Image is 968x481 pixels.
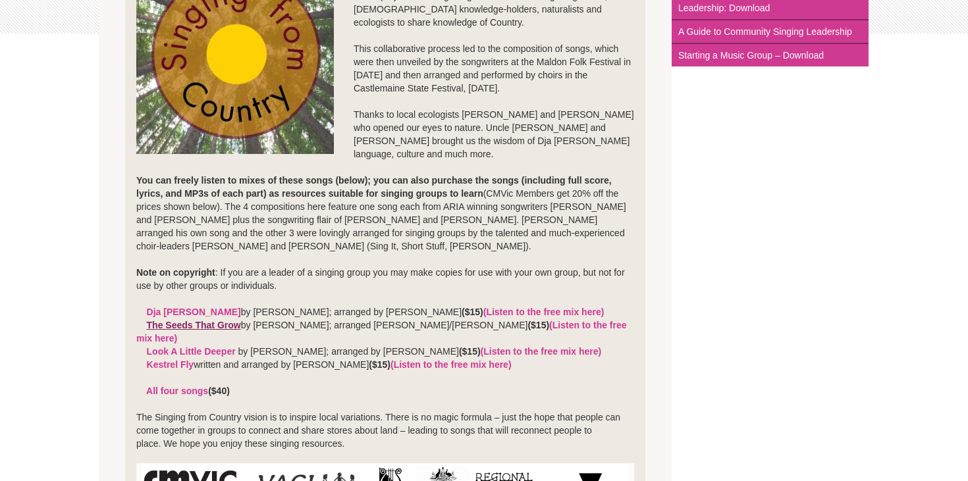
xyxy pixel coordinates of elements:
strong: ($15) [462,307,604,317]
a: Look A Little Deeper [147,346,236,357]
a: (Listen to the free mix here) [481,346,602,357]
a: Kestrel Fly [147,359,194,370]
strong: You can freely listen to mixes of these songs (below); you can also purchase the songs (including... [136,175,612,199]
a: All four songs [146,386,208,396]
div: : If you are a leader of a singing group you may make copies for use with your own group, but not... [136,266,634,292]
strong: Note on copyright [136,267,215,278]
div: Thanks to local ecologists [PERSON_NAME] and [PERSON_NAME] who opened our eyes to nature. Uncle [... [136,108,634,161]
strong: ($15) [136,320,627,343]
strong: ($15) [459,346,601,357]
a: (Listen to the free mix here) [483,307,605,317]
div: written and arranged by [PERSON_NAME] [136,358,634,371]
strong: ($15) [369,359,511,370]
a: (Listen to the free mix here) [390,359,512,370]
a: The Seeds That Grow [147,320,241,330]
a: A Guide to Community Singing Leadership [672,20,869,44]
div: by [PERSON_NAME]; arranged by [PERSON_NAME] [136,345,634,358]
div: by [PERSON_NAME]; arranged [PERSON_NAME]/[PERSON_NAME] [136,318,634,345]
div: The Singing from Country vision is to inspire local variations. There is no magic formula – just ... [136,411,634,450]
a: (Listen to the free mix here) [136,320,627,343]
a: Starting a Music Group – Download [672,44,869,66]
div: (CMVic Members get 20% off the prices shown below). The 4 compositions here feature one song each... [136,174,634,253]
strong: ($40) [136,386,230,396]
div: by [PERSON_NAME]; arranged by [PERSON_NAME] [136,305,634,318]
a: Dja [PERSON_NAME] [147,307,241,317]
div: This collaborative process led to the composition of songs, which were then unveiled by the songw... [136,42,634,95]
